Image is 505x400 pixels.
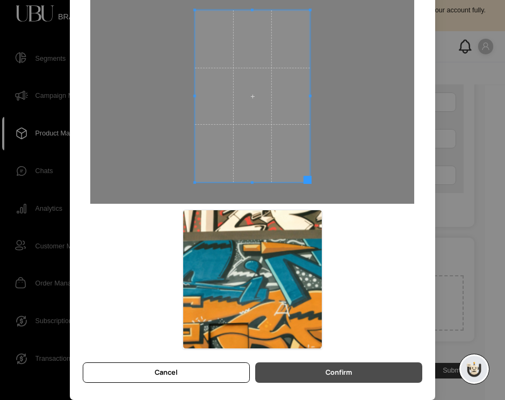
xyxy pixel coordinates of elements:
[326,367,352,378] span: Confirm
[464,359,484,378] img: chatboticon-C4A3G2IU.png
[183,210,322,349] img: Preview
[255,362,422,383] button: Confirm
[83,362,250,383] button: Cancel
[155,367,178,378] span: Cancel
